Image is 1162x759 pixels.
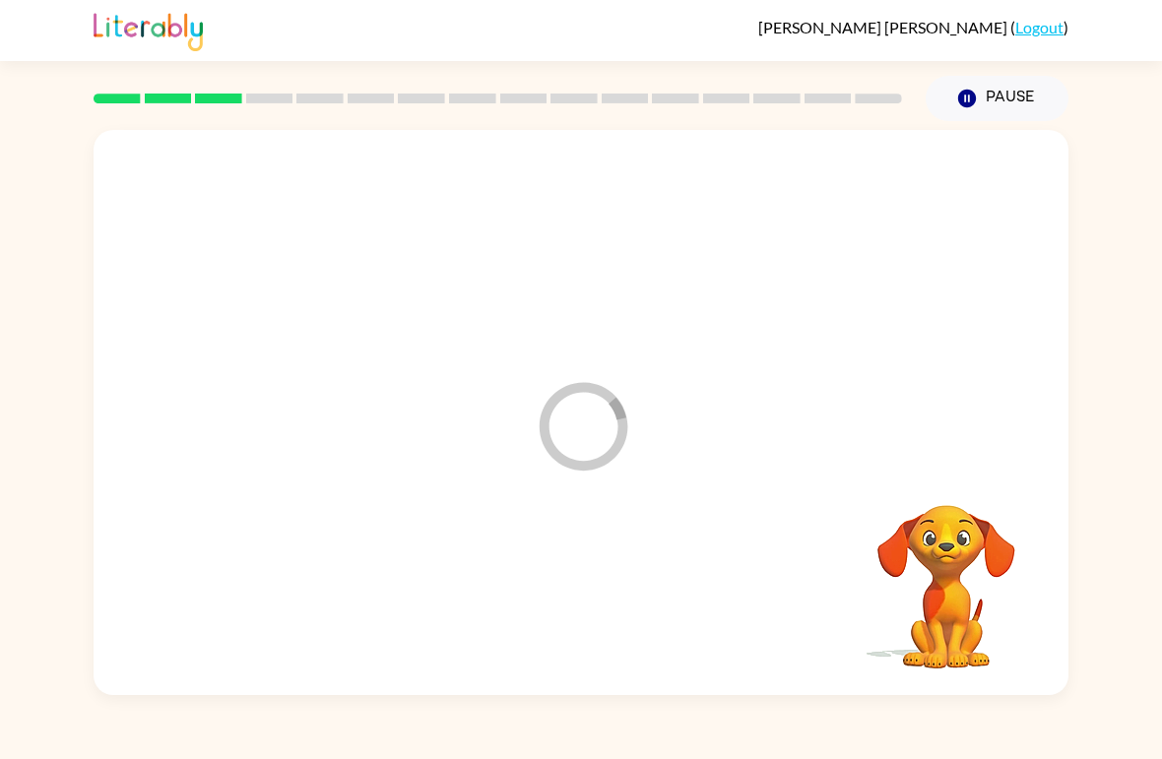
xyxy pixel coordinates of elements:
[926,76,1068,121] button: Pause
[94,8,203,51] img: Literably
[758,18,1068,36] div: ( )
[848,474,1045,671] video: Your browser must support playing .mp4 files to use Literably. Please try using another browser.
[1015,18,1064,36] a: Logout
[758,18,1010,36] span: [PERSON_NAME] [PERSON_NAME]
